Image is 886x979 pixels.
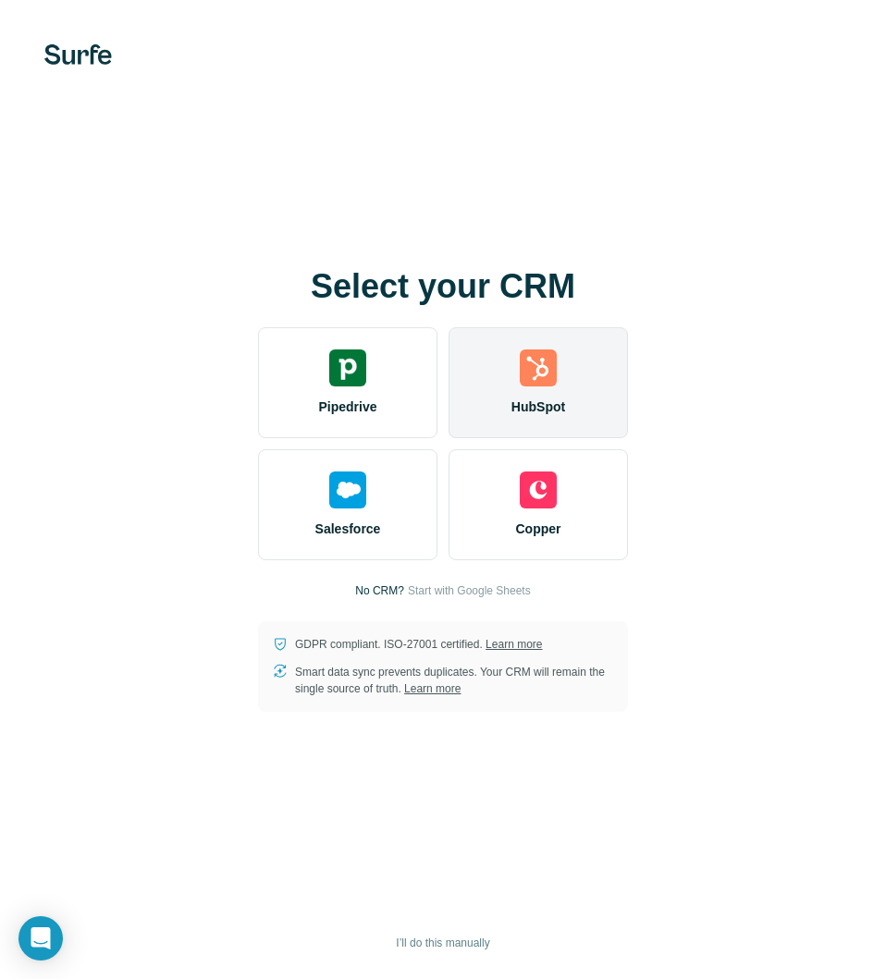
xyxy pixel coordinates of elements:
span: I’ll do this manually [396,935,489,951]
a: Learn more [404,682,461,695]
span: Pipedrive [318,398,376,416]
button: I’ll do this manually [383,929,502,957]
img: Surfe's logo [44,44,112,65]
p: Smart data sync prevents duplicates. Your CRM will remain the single source of truth. [295,664,613,697]
a: Learn more [486,638,542,651]
img: copper's logo [520,471,557,508]
span: Salesforce [315,520,381,538]
div: Open Intercom Messenger [18,916,63,961]
h1: Select your CRM [258,268,628,305]
span: HubSpot [511,398,565,416]
p: No CRM? [355,582,404,599]
button: Start with Google Sheets [408,582,531,599]
span: Copper [516,520,561,538]
img: hubspot's logo [520,349,557,386]
img: pipedrive's logo [329,349,366,386]
p: GDPR compliant. ISO-27001 certified. [295,636,542,653]
img: salesforce's logo [329,471,366,508]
